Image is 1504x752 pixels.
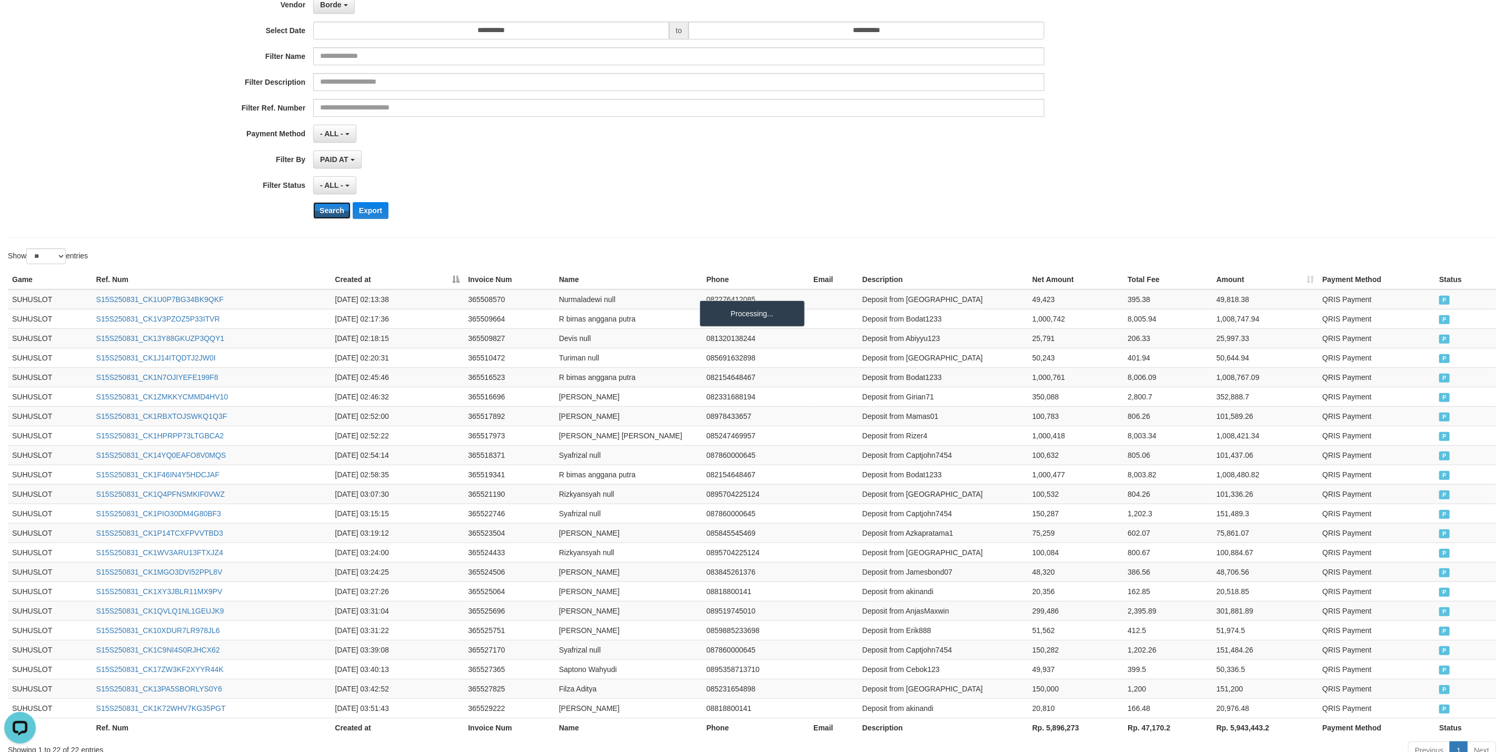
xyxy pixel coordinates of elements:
[8,248,88,264] label: Show entries
[702,679,809,698] td: 085231654898
[1318,659,1435,679] td: QRIS Payment
[313,125,356,143] button: - ALL -
[320,1,341,9] span: Borde
[8,426,92,445] td: SUHUSLOT
[8,581,92,601] td: SUHUSLOT
[8,328,92,348] td: SUHUSLOT
[96,373,218,382] a: S15S250831_CK1N7OJIYEFE199F8
[702,601,809,620] td: 089519745010
[1212,659,1318,679] td: 50,336.5
[702,406,809,426] td: 08978433657
[1028,562,1123,581] td: 48,320
[555,445,702,465] td: Syafrizal null
[96,607,224,615] a: S15S250831_CK1QVLQ1NL1GEUJK9
[669,22,689,39] span: to
[700,300,805,327] div: Processing...
[555,309,702,328] td: R bimas anggana putra
[702,484,809,504] td: 0895704225124
[464,484,554,504] td: 365521190
[1439,588,1450,597] span: PAID
[555,289,702,309] td: Nurmaladewi null
[1318,698,1435,718] td: QRIS Payment
[1212,601,1318,620] td: 301,881.89
[1028,367,1123,387] td: 1,000,761
[8,698,92,718] td: SUHUSLOT
[96,704,226,713] a: S15S250831_CK1K72WHV7KG35PGT
[702,659,809,679] td: 0895358713710
[1123,426,1212,445] td: 8,003.34
[1212,620,1318,640] td: 51,974.5
[1212,445,1318,465] td: 101,437.06
[464,640,554,659] td: 365527170
[858,309,1028,328] td: Deposit from Bodat1233
[331,406,464,426] td: [DATE] 02:52:00
[1318,465,1435,484] td: QRIS Payment
[1212,581,1318,601] td: 20,518.85
[8,309,92,328] td: SUHUSLOT
[96,412,227,420] a: S15S250831_CK1RBXTOJSWKQ1Q3F
[702,270,809,289] th: Phone
[1318,484,1435,504] td: QRIS Payment
[464,562,554,581] td: 365524506
[96,646,220,654] a: S15S250831_CK1C9NI4S0RJHCX62
[1212,309,1318,328] td: 1,008,747.94
[555,659,702,679] td: Saptono Wahyudi
[1439,549,1450,558] span: PAID
[331,562,464,581] td: [DATE] 03:24:25
[8,465,92,484] td: SUHUSLOT
[8,523,92,543] td: SUHUSLOT
[702,718,809,737] th: Phone
[8,601,92,620] td: SUHUSLOT
[858,523,1028,543] td: Deposit from Azkapratama1
[331,504,464,523] td: [DATE] 03:15:15
[1028,309,1123,328] td: 1,000,742
[1028,328,1123,348] td: 25,791
[464,698,554,718] td: 365529222
[1439,529,1450,538] span: PAID
[555,387,702,406] td: [PERSON_NAME]
[1123,270,1212,289] th: Total Fee
[1439,627,1450,636] span: PAID
[1028,543,1123,562] td: 100,084
[1028,698,1123,718] td: 20,810
[96,470,220,479] a: S15S250831_CK1F46IN4Y5HDCJAF
[1028,523,1123,543] td: 75,259
[1123,562,1212,581] td: 386.56
[1212,367,1318,387] td: 1,008,767.09
[8,504,92,523] td: SUHUSLOT
[1318,367,1435,387] td: QRIS Payment
[1123,698,1212,718] td: 166.48
[331,543,464,562] td: [DATE] 03:24:00
[555,328,702,348] td: Devis null
[464,387,554,406] td: 365516696
[702,543,809,562] td: 0895704225124
[96,568,223,576] a: S15S250831_CK1MGO3DVI52PPL8V
[1439,646,1450,655] span: PAID
[464,659,554,679] td: 365527365
[555,581,702,601] td: [PERSON_NAME]
[858,698,1028,718] td: Deposit from akinandi
[702,328,809,348] td: 081320138244
[1439,471,1450,480] span: PAID
[464,504,554,523] td: 365522746
[96,334,225,343] a: S15S250831_CK13Y88GKUZP3QQY1
[555,620,702,640] td: [PERSON_NAME]
[331,718,464,737] th: Created at
[1028,406,1123,426] td: 100,783
[858,484,1028,504] td: Deposit from [GEOGRAPHIC_DATA]
[331,484,464,504] td: [DATE] 03:07:30
[858,504,1028,523] td: Deposit from Captjohn7454
[1123,601,1212,620] td: 2,395.89
[464,289,554,309] td: 365508570
[702,289,809,309] td: 082276412085
[555,718,702,737] th: Name
[1439,432,1450,441] span: PAID
[8,289,92,309] td: SUHUSLOT
[858,445,1028,465] td: Deposit from Captjohn7454
[1439,510,1450,519] span: PAID
[555,367,702,387] td: R bimas anggana putra
[702,387,809,406] td: 082331688194
[96,393,228,401] a: S15S250831_CK1ZMKKYCMMD4HV10
[1439,335,1450,344] span: PAID
[1318,679,1435,698] td: QRIS Payment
